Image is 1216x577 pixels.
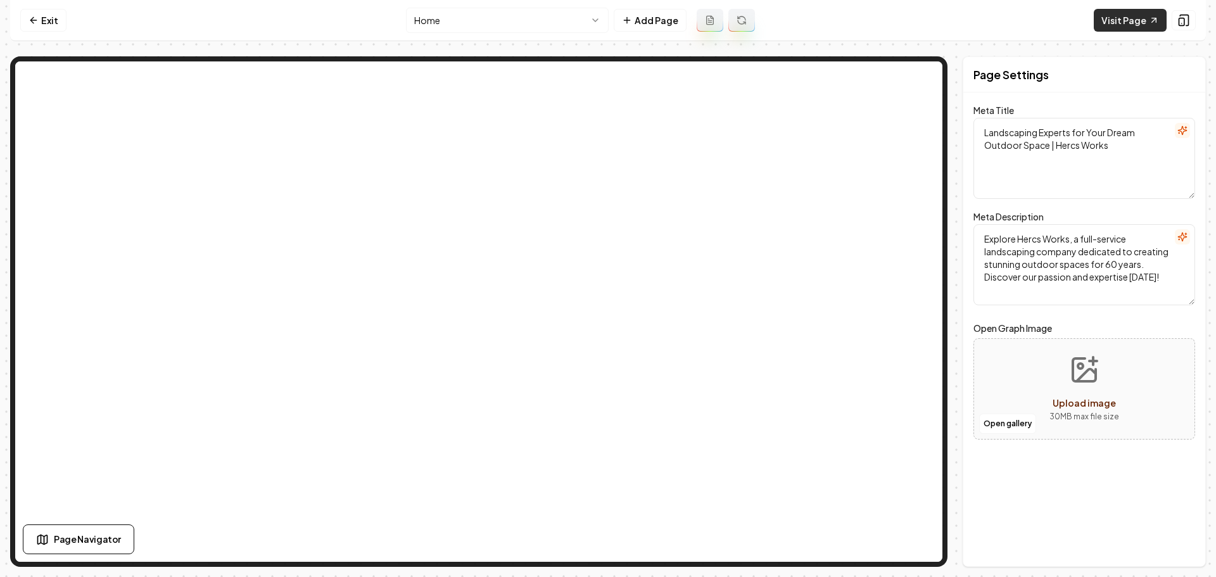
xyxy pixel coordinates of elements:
label: Meta Description [973,211,1044,222]
button: Open gallery [979,414,1036,434]
a: Exit [20,9,66,32]
button: Add admin page prompt [697,9,723,32]
p: 30 MB max file size [1049,410,1119,423]
button: Upload image [1039,345,1129,433]
button: Add Page [614,9,687,32]
button: Regenerate page [728,9,755,32]
span: Upload image [1053,397,1116,409]
a: Visit Page [1094,9,1167,32]
label: Open Graph Image [973,320,1195,336]
label: Meta Title [973,105,1014,116]
button: Page Navigator [23,524,134,554]
span: Page Navigator [54,533,121,546]
h2: Page Settings [973,66,1049,84]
